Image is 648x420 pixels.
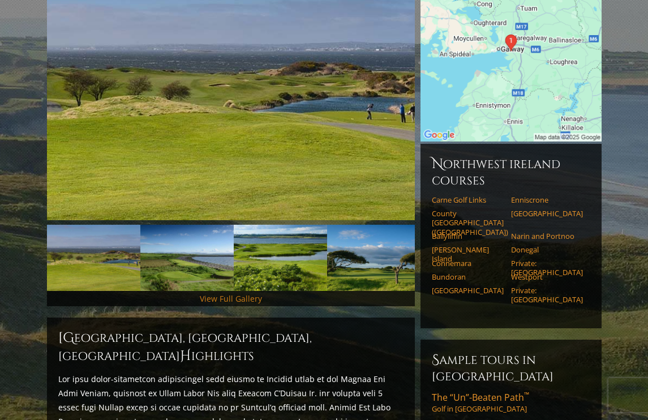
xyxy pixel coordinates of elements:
[432,286,504,295] a: [GEOGRAPHIC_DATA]
[200,293,262,304] a: View Full Gallery
[180,347,191,365] span: H
[432,272,504,281] a: Bundoran
[432,195,504,204] a: Carne Golf Links
[432,391,529,404] span: The “Un”-Beaten Path
[432,155,590,188] h6: Northwest Ireland Courses
[432,391,590,414] a: The “Un”-Beaten Path™Golf in [GEOGRAPHIC_DATA]
[511,286,583,305] a: Private: [GEOGRAPHIC_DATA]
[58,329,404,365] h2: [GEOGRAPHIC_DATA], [GEOGRAPHIC_DATA], [GEOGRAPHIC_DATA] ighlights
[511,259,583,277] a: Private: [GEOGRAPHIC_DATA]
[524,390,529,400] sup: ™
[432,232,504,241] a: Ballyliffin
[432,209,504,237] a: County [GEOGRAPHIC_DATA] ([GEOGRAPHIC_DATA])
[511,209,583,218] a: [GEOGRAPHIC_DATA]
[432,259,504,268] a: Connemara
[432,351,590,384] h6: Sample Tours in [GEOGRAPHIC_DATA]
[511,195,583,204] a: Enniscrone
[432,245,504,264] a: [PERSON_NAME] Island
[511,232,583,241] a: Narin and Portnoo
[511,272,583,281] a: Westport
[511,245,583,254] a: Donegal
